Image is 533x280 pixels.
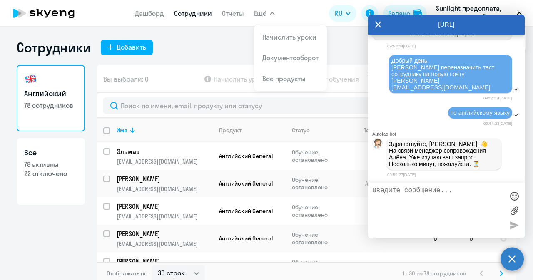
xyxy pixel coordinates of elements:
a: Отчеты [222,9,244,17]
h1: Сотрудники [17,39,91,56]
label: Лимит 10 файлов [508,204,521,217]
a: Английский78 сотрудников [17,65,85,131]
div: Имя [117,126,127,134]
td: 0 [463,225,493,252]
a: Все продукты [262,74,306,83]
input: Поиск по имени, email, продукту или статусу [103,97,510,114]
p: Обучение остановлено [292,231,349,246]
p: Обучение остановлено [292,203,349,218]
td: 0 [463,252,493,280]
a: [PERSON_NAME] [117,257,212,266]
span: Ещё [254,8,266,18]
button: Балансbalance [383,5,427,22]
div: Текущий уровень [364,126,411,134]
div: Статус [292,126,310,134]
p: [EMAIL_ADDRESS][DOMAIN_NAME] [117,185,212,193]
p: 78 сотрудников [24,101,77,110]
span: Отображать по: [107,270,149,277]
p: [PERSON_NAME] [117,174,211,183]
time: 09:59:27[DATE] [387,172,416,177]
div: Продукт [219,126,242,134]
time: 09:54:14[DATE] [483,96,512,100]
p: 78 активны [24,160,77,169]
p: 22 отключено [24,169,77,178]
p: [EMAIL_ADDRESS][DOMAIN_NAME] [117,240,212,248]
span: Английский General [219,235,273,242]
h3: Все [24,147,77,158]
p: [EMAIL_ADDRESS][DOMAIN_NAME] [117,158,212,165]
span: Английский General [219,152,273,160]
button: Ещё [254,5,275,22]
div: Добавить [117,42,146,52]
button: Sunlight предоплата, ООО "СОЛНЕЧНЫЙ СВЕТ" [432,3,526,23]
time: 09:54:23[DATE] [483,121,512,126]
span: A1 - Elementary [365,180,404,187]
div: Баланс [388,8,410,18]
div: Autofaq bot [372,131,525,136]
a: Начислить уроки [262,33,316,41]
button: RU [329,5,356,22]
a: Документооборот [262,54,319,62]
p: Обучение остановлено [292,176,349,191]
span: 1 - 30 из 78 сотрудников [403,270,466,277]
img: balance [413,9,422,17]
a: [PERSON_NAME] [117,229,212,238]
div: Имя [117,126,212,134]
span: по английскому языку [451,109,510,116]
td: 0 [427,225,463,252]
span: Добрый день. [PERSON_NAME] переназначить тест сотруднику на новую почту [PERSON_NAME] [EMAIL_ADDR... [391,57,496,91]
a: Все78 активны22 отключено [17,138,85,205]
span: Вы выбрали: 0 [103,74,149,84]
p: [EMAIL_ADDRESS][DOMAIN_NAME] [117,213,212,220]
p: Эльмаз [117,147,211,156]
p: [PERSON_NAME] [117,229,211,238]
p: Здравствуйте, [PERSON_NAME]! 👋 ﻿На связи менеджер сопровождения Алёна. Уже изучаю ваш запрос. Нес... [389,141,499,167]
time: 09:53:44[DATE] [387,44,416,48]
p: Обучение остановлено [292,258,349,273]
td: 0 [427,252,463,280]
p: [PERSON_NAME] [117,202,211,211]
a: Дашборд [135,9,164,17]
button: Добавить [101,40,153,55]
a: [PERSON_NAME] [117,202,212,211]
p: Обучение остановлено [292,149,349,164]
h3: Английский [24,88,77,99]
p: [PERSON_NAME] [117,257,211,266]
div: Текущий уровень [356,126,426,134]
img: english [24,72,37,86]
span: Английский General [219,180,273,187]
span: RU [335,8,342,18]
a: Эльмаз [117,147,212,156]
a: [PERSON_NAME] [117,174,212,183]
span: Английский General [219,207,273,215]
img: bot avatar [373,139,383,151]
a: Сотрудники [174,9,212,17]
p: Sunlight предоплата, ООО "СОЛНЕЧНЫЙ СВЕТ" [436,3,513,23]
